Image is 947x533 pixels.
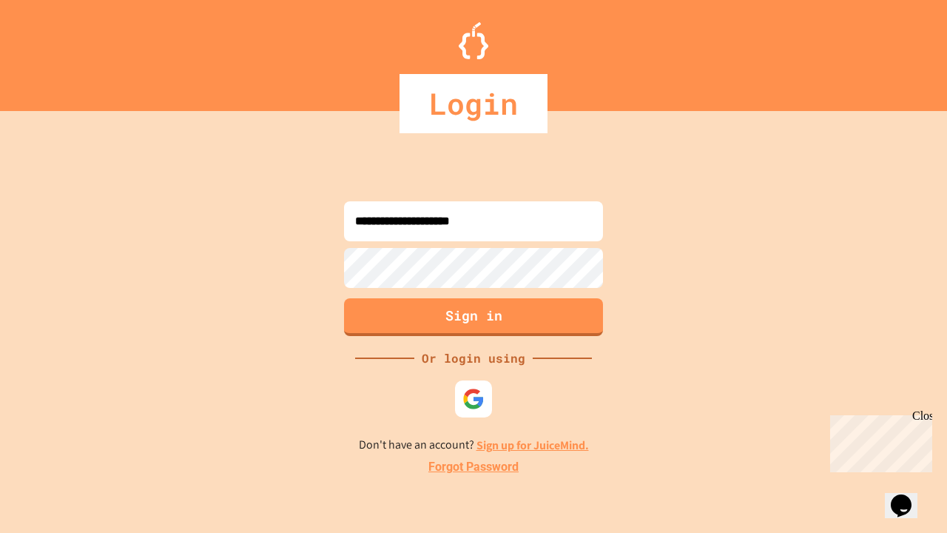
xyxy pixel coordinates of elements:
iframe: chat widget [824,409,932,472]
p: Don't have an account? [359,436,589,455]
div: Login [400,74,547,133]
button: Sign in [344,298,603,336]
iframe: chat widget [885,474,932,518]
div: Or login using [414,349,533,367]
a: Forgot Password [428,458,519,476]
div: Chat with us now!Close [6,6,102,94]
img: Logo.svg [459,22,488,59]
a: Sign up for JuiceMind. [476,438,589,453]
img: google-icon.svg [462,388,485,410]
